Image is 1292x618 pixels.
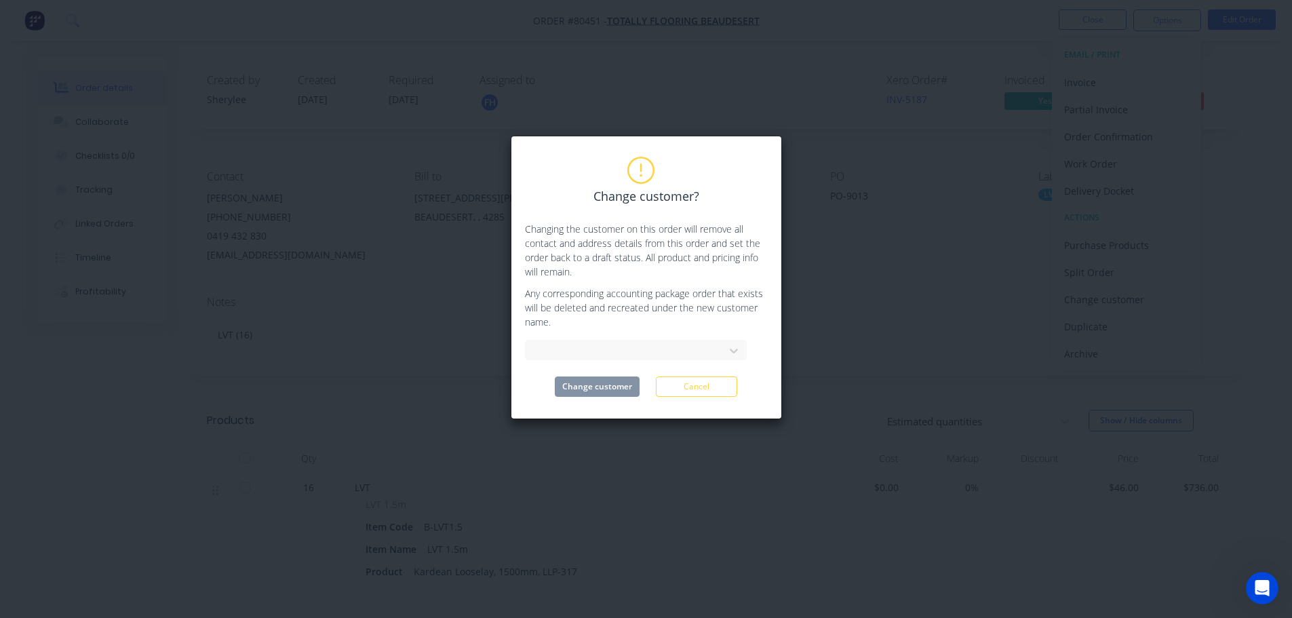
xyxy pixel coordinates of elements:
[593,187,699,206] span: Change customer?
[656,376,737,397] button: Cancel
[555,376,640,397] button: Change customer
[525,222,768,279] p: Changing the customer on this order will remove all contact and address details from this order a...
[525,286,768,329] p: Any corresponding accounting package order that exists will be deleted and recreated under the ne...
[1246,572,1278,604] iframe: Intercom live chat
